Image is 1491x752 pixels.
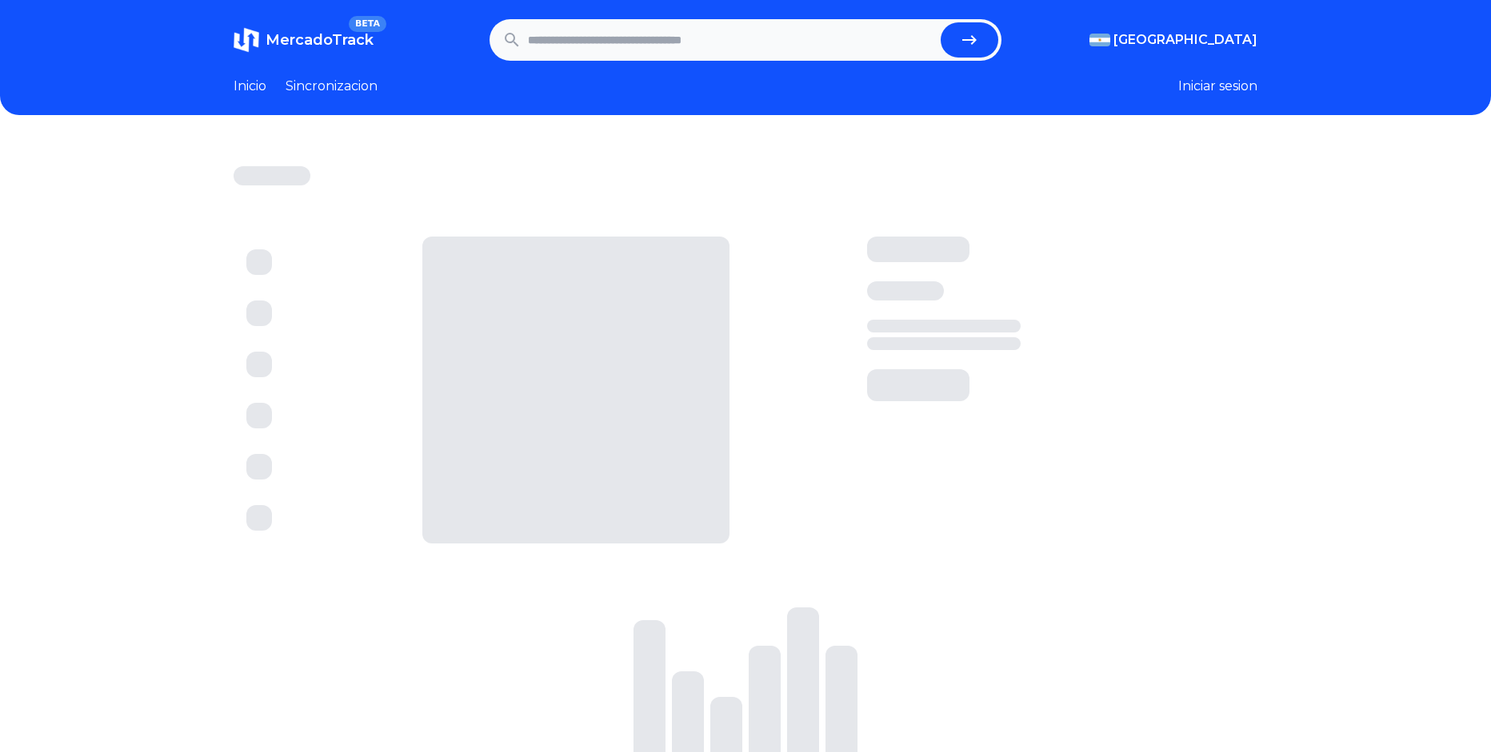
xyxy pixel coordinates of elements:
[286,77,378,96] a: Sincronizacion
[266,31,374,49] span: MercadoTrack
[234,27,374,53] a: MercadoTrackBETA
[234,27,259,53] img: MercadoTrack
[1089,30,1257,50] button: [GEOGRAPHIC_DATA]
[349,16,386,32] span: BETA
[1113,30,1257,50] span: [GEOGRAPHIC_DATA]
[1089,34,1110,46] img: Argentina
[234,77,266,96] a: Inicio
[1178,77,1257,96] button: Iniciar sesion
